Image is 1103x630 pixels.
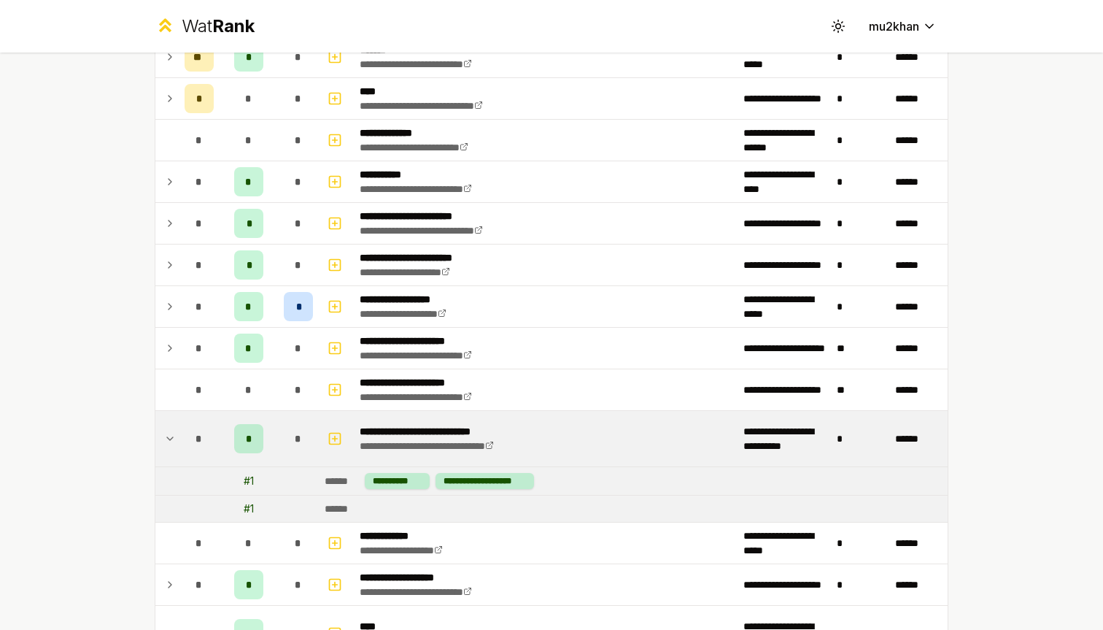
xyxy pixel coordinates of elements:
[155,15,255,38] a: WatRank
[869,18,919,35] span: mu2khan
[212,15,255,37] span: Rank
[182,15,255,38] div: Wat
[857,13,948,39] button: mu2khan
[244,474,254,488] div: # 1
[244,502,254,516] div: # 1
